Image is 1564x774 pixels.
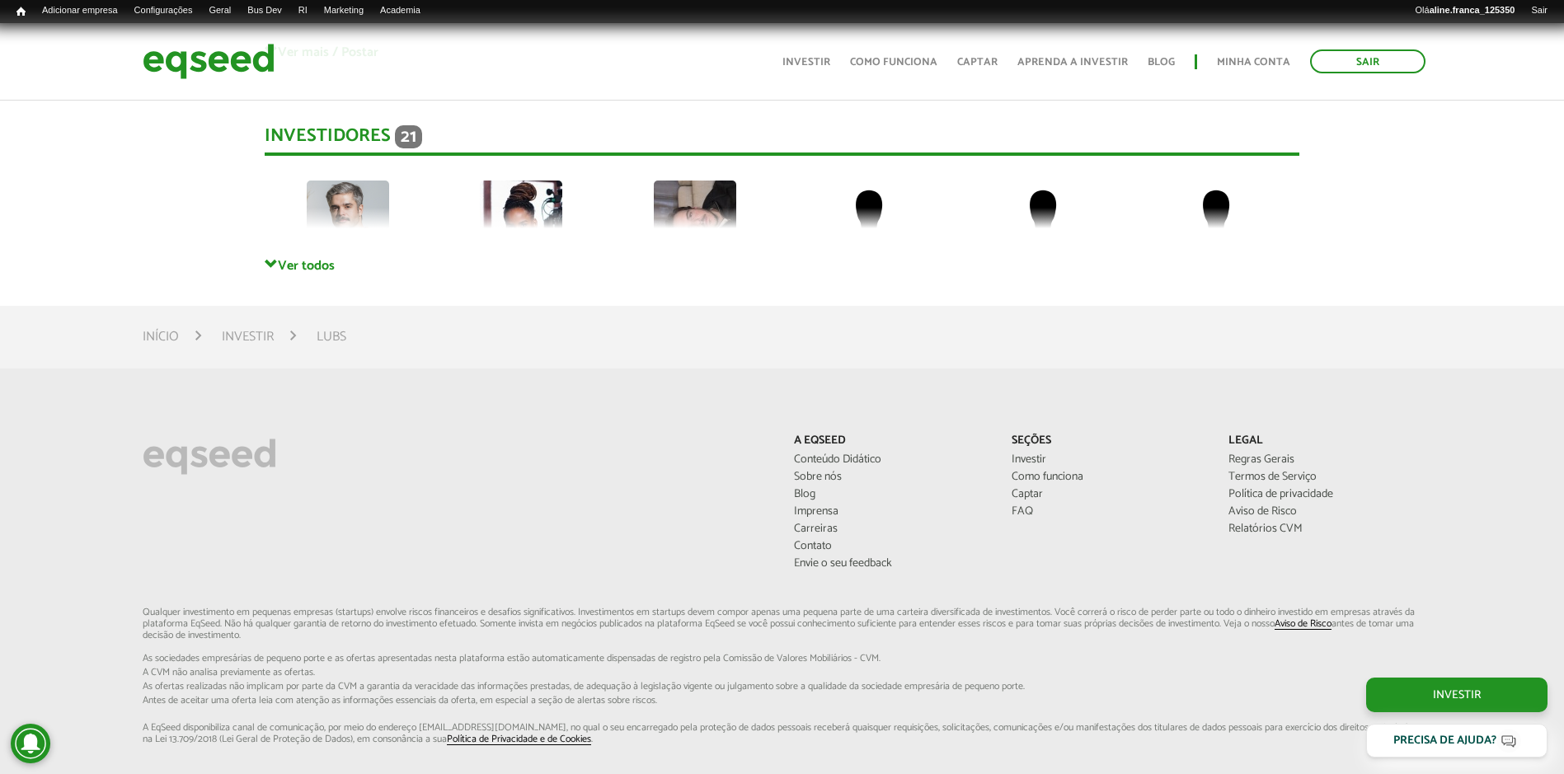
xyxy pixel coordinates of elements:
[143,40,275,83] img: EqSeed
[1275,619,1332,630] a: Aviso de Risco
[654,181,736,263] img: picture-127619-1750805258.jpg
[1310,49,1425,73] a: Sair
[1002,181,1084,263] img: default-user.png
[782,57,830,68] a: Investir
[1217,57,1290,68] a: Minha conta
[1228,471,1421,483] a: Termos de Serviço
[1523,4,1556,17] a: Sair
[1366,678,1548,712] a: Investir
[126,4,201,17] a: Configurações
[239,4,290,17] a: Bus Dev
[317,326,346,348] li: Lubs
[8,4,34,20] a: Início
[1430,5,1515,15] strong: aline.franca_125350
[794,471,986,483] a: Sobre nós
[265,125,1299,156] div: Investidores
[794,434,986,448] p: A EqSeed
[794,558,986,570] a: Envie o seu feedback
[1012,506,1204,518] a: FAQ
[957,57,998,68] a: Captar
[316,4,372,17] a: Marketing
[1175,181,1257,263] img: default-user.png
[1228,434,1421,448] p: Legal
[1228,523,1421,535] a: Relatórios CVM
[34,4,126,17] a: Adicionar empresa
[143,668,1421,678] span: A CVM não analisa previamente as ofertas.
[828,181,910,263] img: default-user.png
[794,541,986,552] a: Contato
[143,331,179,344] a: Início
[290,4,316,17] a: RI
[200,4,239,17] a: Geral
[16,6,26,17] span: Início
[307,181,389,263] img: picture-123564-1758224931.png
[143,682,1421,692] span: As ofertas realizadas não implicam por parte da CVM a garantia da veracidade das informações p...
[447,734,591,745] a: Política de Privacidade e de Cookies
[265,257,1299,273] a: Ver todos
[1407,4,1524,17] a: Oláaline.franca_125350
[143,434,276,479] img: EqSeed Logo
[143,607,1421,746] p: Qualquer investimento em pequenas empresas (startups) envolve riscos financeiros e desafios signi...
[794,506,986,518] a: Imprensa
[1148,57,1175,68] a: Blog
[1012,434,1204,448] p: Seções
[1228,454,1421,466] a: Regras Gerais
[1228,489,1421,500] a: Política de privacidade
[1228,506,1421,518] a: Aviso de Risco
[794,489,986,500] a: Blog
[372,4,429,17] a: Academia
[395,125,422,148] span: 21
[794,454,986,466] a: Conteúdo Didático
[1017,57,1128,68] a: Aprenda a investir
[143,654,1421,664] span: As sociedades empresárias de pequeno porte e as ofertas apresentadas nesta plataforma estão aut...
[850,57,937,68] a: Como funciona
[1012,471,1204,483] a: Como funciona
[143,696,1421,706] span: Antes de aceitar uma oferta leia com atenção as informações essenciais da oferta, em especial...
[794,523,986,535] a: Carreiras
[1012,489,1204,500] a: Captar
[1012,454,1204,466] a: Investir
[222,331,274,344] a: Investir
[480,181,562,263] img: picture-90970-1668946421.jpg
